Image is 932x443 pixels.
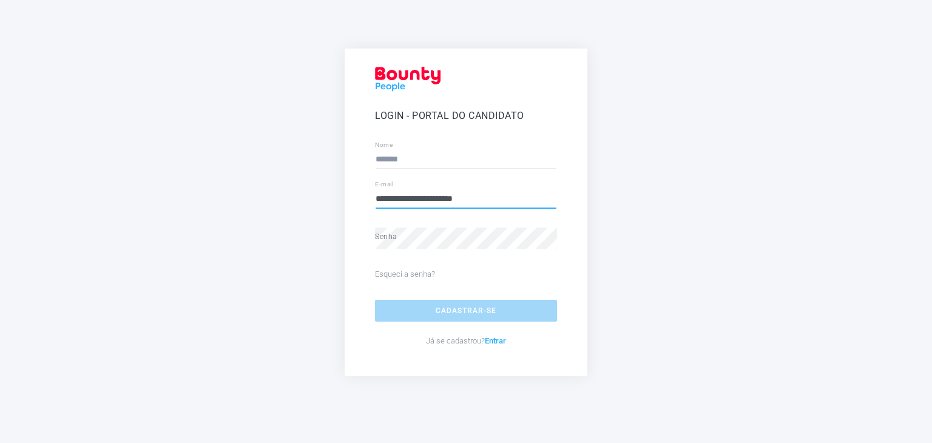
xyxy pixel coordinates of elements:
h5: Login - Portal do Candidato [375,109,557,123]
img: Logo_Red.png [375,67,441,94]
a: Entrar [485,336,506,345]
a: Esqueci a senha? [375,267,435,282]
button: Cadastrar-se [375,300,557,322]
p: Já se cadastrou? [375,334,557,348]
